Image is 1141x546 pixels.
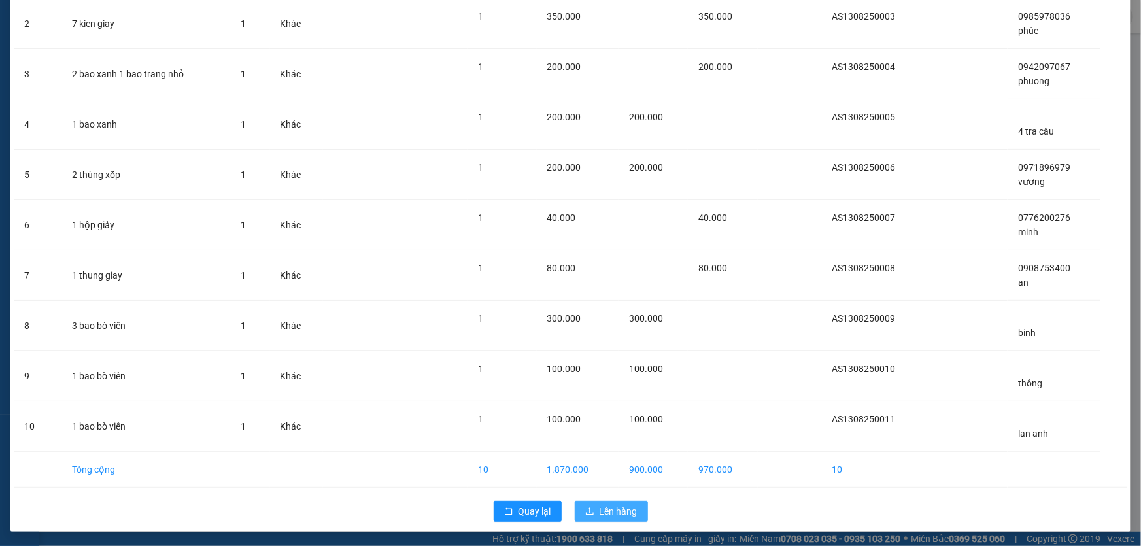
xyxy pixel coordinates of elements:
[629,364,663,374] span: 100.000
[241,220,246,230] span: 1
[1018,177,1045,187] span: vương
[1018,227,1038,237] span: minh
[821,452,928,488] td: 10
[61,452,230,488] td: Tổng cộng
[1018,162,1070,173] span: 0971896979
[1018,126,1054,137] span: 4 tra câu
[14,401,61,452] td: 10
[478,162,483,173] span: 1
[585,507,594,517] span: upload
[600,504,638,519] span: Lên hàng
[832,11,895,22] span: AS1308250003
[61,301,230,351] td: 3 bao bò viên
[1018,213,1070,223] span: 0776200276
[698,263,727,273] span: 80.000
[547,112,581,122] span: 200.000
[547,213,576,223] span: 40.000
[547,162,581,173] span: 200.000
[519,504,551,519] span: Quay lại
[547,364,581,374] span: 100.000
[61,49,230,99] td: 2 bao xanh 1 bao trang nhỏ
[504,507,513,517] span: rollback
[629,313,663,324] span: 300.000
[241,169,246,180] span: 1
[832,263,895,273] span: AS1308250008
[478,313,483,324] span: 1
[61,401,230,452] td: 1 bao bò viên
[1018,61,1070,72] span: 0942097067
[270,200,323,250] td: Khác
[241,421,246,432] span: 1
[832,162,895,173] span: AS1308250006
[1018,26,1038,36] span: phúc
[270,351,323,401] td: Khác
[61,351,230,401] td: 1 bao bò viên
[14,99,61,150] td: 4
[61,99,230,150] td: 1 bao xanh
[241,18,246,29] span: 1
[832,364,895,374] span: AS1308250010
[547,313,581,324] span: 300.000
[270,250,323,301] td: Khác
[575,501,648,522] button: uploadLên hàng
[14,250,61,301] td: 7
[478,61,483,72] span: 1
[698,61,732,72] span: 200.000
[832,61,895,72] span: AS1308250004
[270,401,323,452] td: Khác
[698,213,727,223] span: 40.000
[14,49,61,99] td: 3
[241,270,246,281] span: 1
[478,414,483,424] span: 1
[832,414,895,424] span: AS1308250011
[698,11,732,22] span: 350.000
[14,301,61,351] td: 8
[241,371,246,381] span: 1
[1018,277,1029,288] span: an
[1018,378,1042,388] span: thông
[537,452,619,488] td: 1.870.000
[270,49,323,99] td: Khác
[629,112,663,122] span: 200.000
[241,69,246,79] span: 1
[14,200,61,250] td: 6
[61,250,230,301] td: 1 thung giay
[478,263,483,273] span: 1
[1018,11,1070,22] span: 0985978036
[494,501,562,522] button: rollbackQuay lại
[1018,263,1070,273] span: 0908753400
[619,452,688,488] td: 900.000
[832,112,895,122] span: AS1308250005
[1018,428,1048,439] span: lan anh
[61,200,230,250] td: 1 hộp giấy
[832,313,895,324] span: AS1308250009
[270,150,323,200] td: Khác
[270,99,323,150] td: Khác
[241,320,246,331] span: 1
[547,61,581,72] span: 200.000
[478,112,483,122] span: 1
[478,364,483,374] span: 1
[270,301,323,351] td: Khác
[1018,76,1049,86] span: phuong
[478,11,483,22] span: 1
[1018,328,1036,338] span: binh
[241,119,246,129] span: 1
[14,150,61,200] td: 5
[547,11,581,22] span: 350.000
[688,452,757,488] td: 970.000
[478,213,483,223] span: 1
[468,452,536,488] td: 10
[61,150,230,200] td: 2 thùng xốp
[14,351,61,401] td: 9
[629,414,663,424] span: 100.000
[547,263,576,273] span: 80.000
[547,414,581,424] span: 100.000
[832,213,895,223] span: AS1308250007
[629,162,663,173] span: 200.000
